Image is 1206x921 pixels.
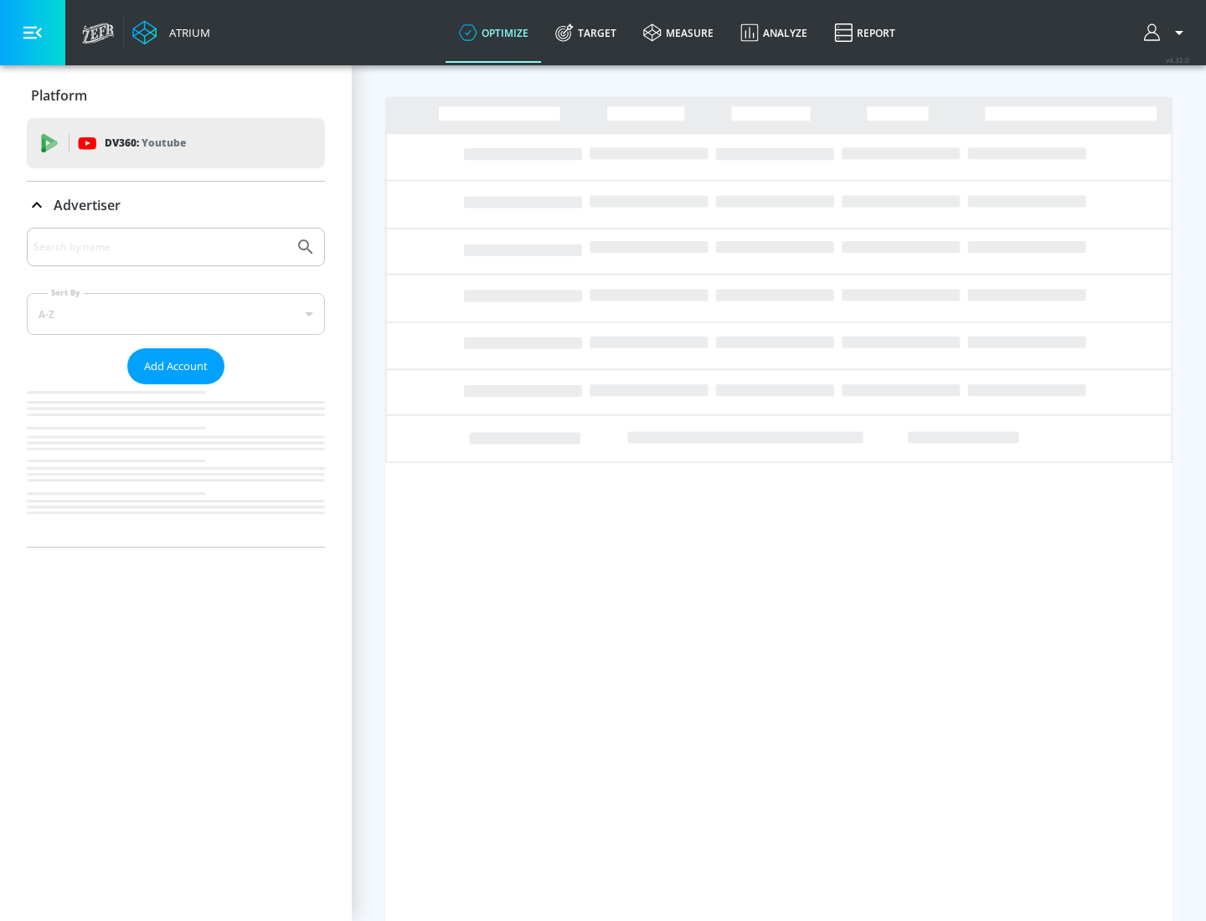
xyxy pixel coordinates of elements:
div: Platform [27,72,325,119]
div: Advertiser [27,228,325,547]
div: Advertiser [27,182,325,229]
p: DV360: [105,134,186,152]
div: Atrium [162,25,210,40]
p: Advertiser [54,196,121,214]
p: Platform [31,86,87,105]
p: Youtube [142,134,186,152]
div: DV360: Youtube [27,118,325,168]
nav: list of Advertiser [27,384,325,547]
span: Add Account [144,357,208,376]
div: A-Z [27,293,325,335]
a: Atrium [132,20,210,45]
a: Report [821,3,909,63]
a: optimize [446,3,542,63]
a: measure [630,3,727,63]
button: Add Account [127,348,224,384]
input: Search by name [33,236,287,258]
span: v 4.32.0 [1166,55,1189,64]
a: Target [542,3,630,63]
label: Sort By [48,287,84,298]
a: Analyze [727,3,821,63]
